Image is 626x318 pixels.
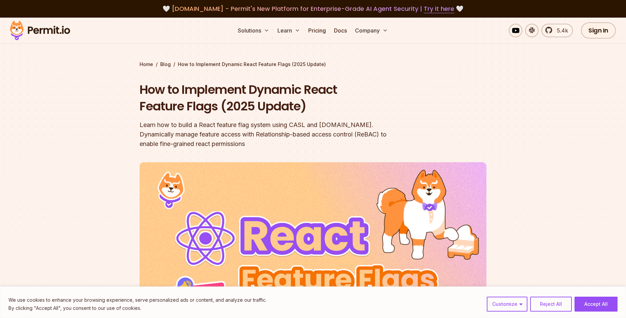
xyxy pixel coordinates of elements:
span: [DOMAIN_NAME] - Permit's New Platform for Enterprise-Grade AI Agent Security | [172,4,454,13]
a: Try it here [424,4,454,13]
div: 🤍 🤍 [16,4,610,14]
div: Learn how to build a React feature flag system using CASL and [DOMAIN_NAME]. Dynamically manage f... [140,120,400,149]
a: Blog [160,61,171,68]
button: Learn [275,24,303,37]
a: 5.4k [541,24,573,37]
p: By clicking "Accept All", you consent to our use of cookies. [8,304,267,312]
span: 5.4k [553,26,568,35]
a: Sign In [581,22,616,39]
p: We use cookies to enhance your browsing experience, serve personalized ads or content, and analyz... [8,296,267,304]
div: / / [140,61,486,68]
a: Home [140,61,153,68]
button: Accept All [575,297,618,312]
button: Reject All [530,297,572,312]
a: Docs [331,24,350,37]
button: Customize [487,297,527,312]
img: Permit logo [7,19,73,42]
a: Pricing [306,24,329,37]
h1: How to Implement Dynamic React Feature Flags (2025 Update) [140,81,400,115]
button: Solutions [235,24,272,37]
button: Company [352,24,391,37]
